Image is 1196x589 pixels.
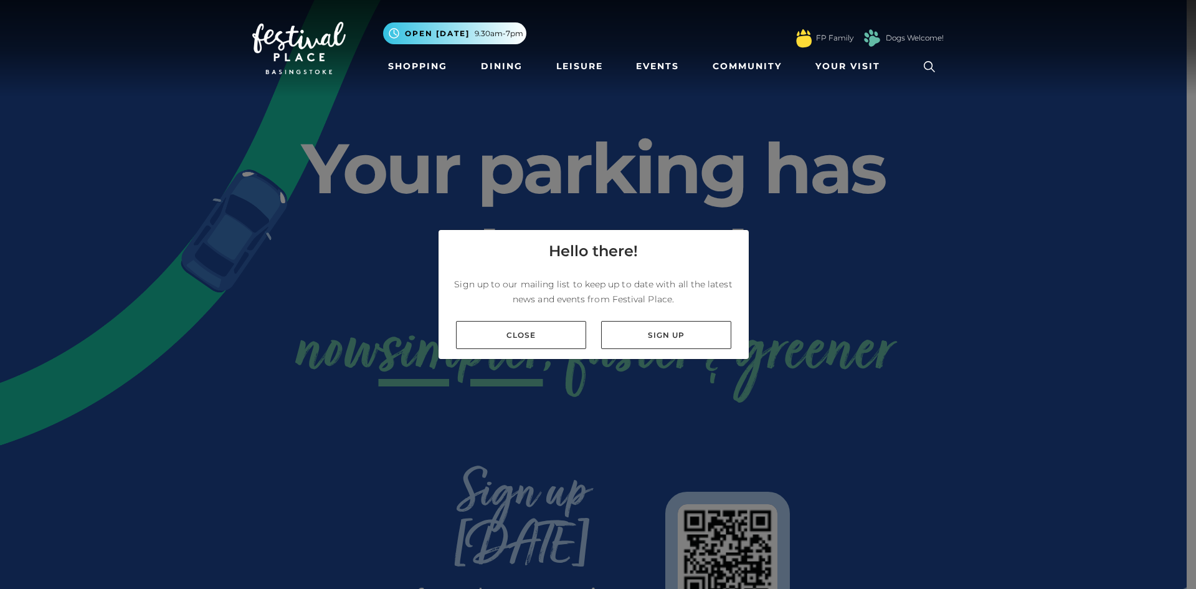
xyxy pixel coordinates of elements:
[549,240,638,262] h4: Hello there!
[476,55,528,78] a: Dining
[252,22,346,74] img: Festival Place Logo
[475,28,523,39] span: 9.30am-7pm
[448,277,739,307] p: Sign up to our mailing list to keep up to date with all the latest news and events from Festival ...
[383,55,452,78] a: Shopping
[708,55,787,78] a: Community
[815,60,880,73] span: Your Visit
[551,55,608,78] a: Leisure
[456,321,586,349] a: Close
[816,32,853,44] a: FP Family
[810,55,891,78] a: Your Visit
[383,22,526,44] button: Open [DATE] 9.30am-7pm
[886,32,944,44] a: Dogs Welcome!
[601,321,731,349] a: Sign up
[405,28,470,39] span: Open [DATE]
[631,55,684,78] a: Events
